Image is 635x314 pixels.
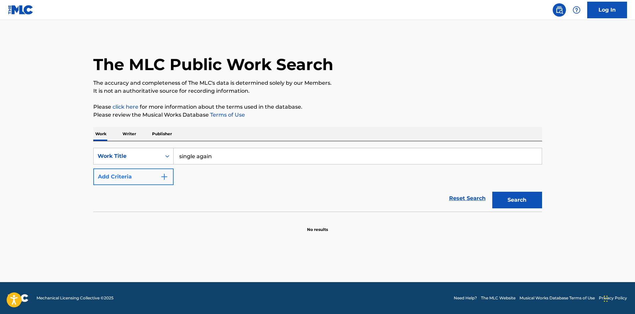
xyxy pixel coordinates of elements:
[573,6,581,14] img: help
[8,294,29,302] img: logo
[446,191,489,206] a: Reset Search
[93,111,542,119] p: Please review the Musical Works Database
[481,295,516,301] a: The MLC Website
[604,289,608,309] div: Drag
[555,6,563,14] img: search
[93,168,174,185] button: Add Criteria
[113,104,138,110] a: click here
[570,3,583,17] div: Help
[93,148,542,212] form: Search Form
[93,87,542,95] p: It is not an authoritative source for recording information.
[98,152,157,160] div: Work Title
[519,295,595,301] a: Musical Works Database Terms of Use
[454,295,477,301] a: Need Help?
[93,103,542,111] p: Please for more information about the terms used in the database.
[209,112,245,118] a: Terms of Use
[602,282,635,314] iframe: Chat Widget
[120,127,138,141] p: Writer
[93,79,542,87] p: The accuracy and completeness of The MLC's data is determined solely by our Members.
[93,127,109,141] p: Work
[587,2,627,18] a: Log In
[93,54,333,74] h1: The MLC Public Work Search
[553,3,566,17] a: Public Search
[599,295,627,301] a: Privacy Policy
[37,295,114,301] span: Mechanical Licensing Collective © 2025
[8,5,34,15] img: MLC Logo
[307,219,328,233] p: No results
[160,173,168,181] img: 9d2ae6d4665cec9f34b9.svg
[492,192,542,208] button: Search
[150,127,174,141] p: Publisher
